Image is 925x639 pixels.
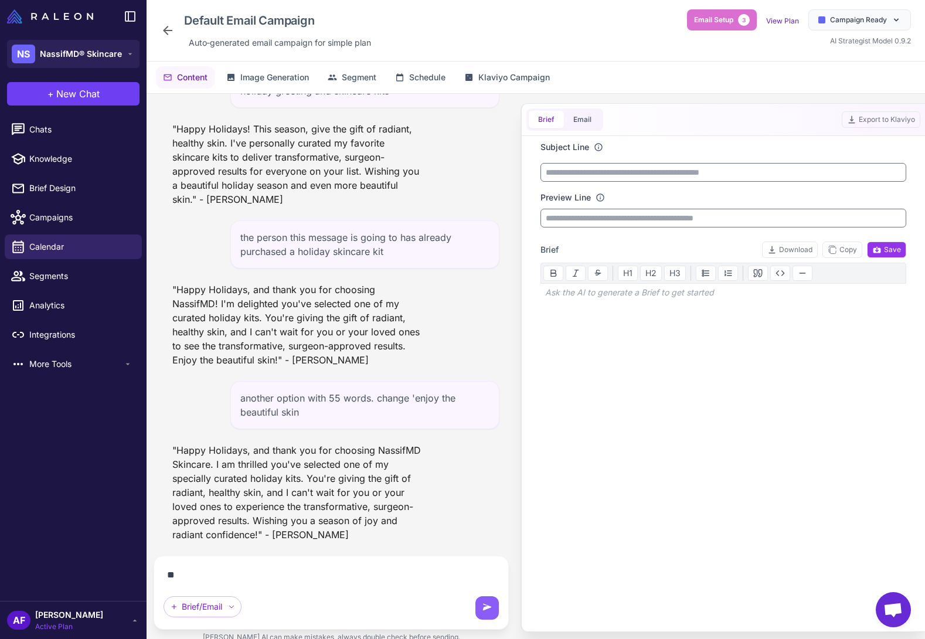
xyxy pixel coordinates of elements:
[618,266,638,281] button: H1
[738,14,750,26] span: 3
[184,34,376,52] div: Click to edit description
[867,242,906,258] button: Save
[540,243,559,256] span: Brief
[321,66,383,89] button: Segment
[163,439,432,546] div: "Happy Holidays, and thank you for choosing NassifMD Skincare. I am thrilled you've selected one ...
[872,244,901,255] span: Save
[540,284,906,301] div: Ask the AI to generate a Brief to get started
[35,609,103,621] span: [PERSON_NAME]
[409,71,446,84] span: Schedule
[29,358,123,371] span: More Tools
[478,71,550,84] span: Klaviyo Campaign
[12,45,35,63] div: NS
[163,278,432,372] div: "Happy Holidays, and thank you for choosing NassifMD! I'm delighted you've selected one of my cur...
[47,87,54,101] span: +
[766,16,799,25] a: View Plan
[830,15,887,25] span: Campaign Ready
[7,9,98,23] a: Raleon Logo
[56,87,100,101] span: New Chat
[5,293,142,318] a: Analytics
[457,66,557,89] button: Klaviyo Campaign
[7,611,30,630] div: AF
[177,71,208,84] span: Content
[29,152,132,165] span: Knowledge
[29,123,132,136] span: Chats
[5,205,142,230] a: Campaigns
[240,71,309,84] span: Image Generation
[540,191,591,204] label: Preview Line
[762,242,818,258] button: Download
[822,242,862,258] button: Copy
[342,71,376,84] span: Segment
[219,66,316,89] button: Image Generation
[230,220,499,268] div: the person this message is going to has already purchased a holiday skincare kit
[640,266,662,281] button: H2
[540,141,589,154] label: Subject Line
[29,270,132,283] span: Segments
[156,66,215,89] button: Content
[230,381,499,429] div: another option with 55 words. change 'enjoy the beautiful skin
[664,266,686,281] button: H3
[5,322,142,347] a: Integrations
[687,9,757,30] button: Email Setup3
[5,234,142,259] a: Calendar
[830,36,911,45] span: AI Strategist Model 0.9.2
[29,328,132,341] span: Integrations
[529,111,564,128] button: Brief
[179,9,376,32] div: Click to edit campaign name
[876,592,911,627] div: Open chat
[388,66,453,89] button: Schedule
[29,240,132,253] span: Calendar
[189,36,371,49] span: Auto‑generated email campaign for simple plan
[5,147,142,171] a: Knowledge
[7,82,140,106] button: +New Chat
[40,47,122,60] span: NassifMD® Skincare
[694,15,733,25] span: Email Setup
[29,182,132,195] span: Brief Design
[164,596,242,617] div: Brief/Email
[163,117,432,211] div: "Happy Holidays! This season, give the gift of radiant, healthy skin. I've personally curated my ...
[29,299,132,312] span: Analytics
[29,211,132,224] span: Campaigns
[842,111,920,128] button: Export to Klaviyo
[5,176,142,200] a: Brief Design
[7,9,93,23] img: Raleon Logo
[5,264,142,288] a: Segments
[5,117,142,142] a: Chats
[564,111,601,128] button: Email
[828,244,857,255] span: Copy
[35,621,103,632] span: Active Plan
[7,40,140,68] button: NSNassifMD® Skincare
